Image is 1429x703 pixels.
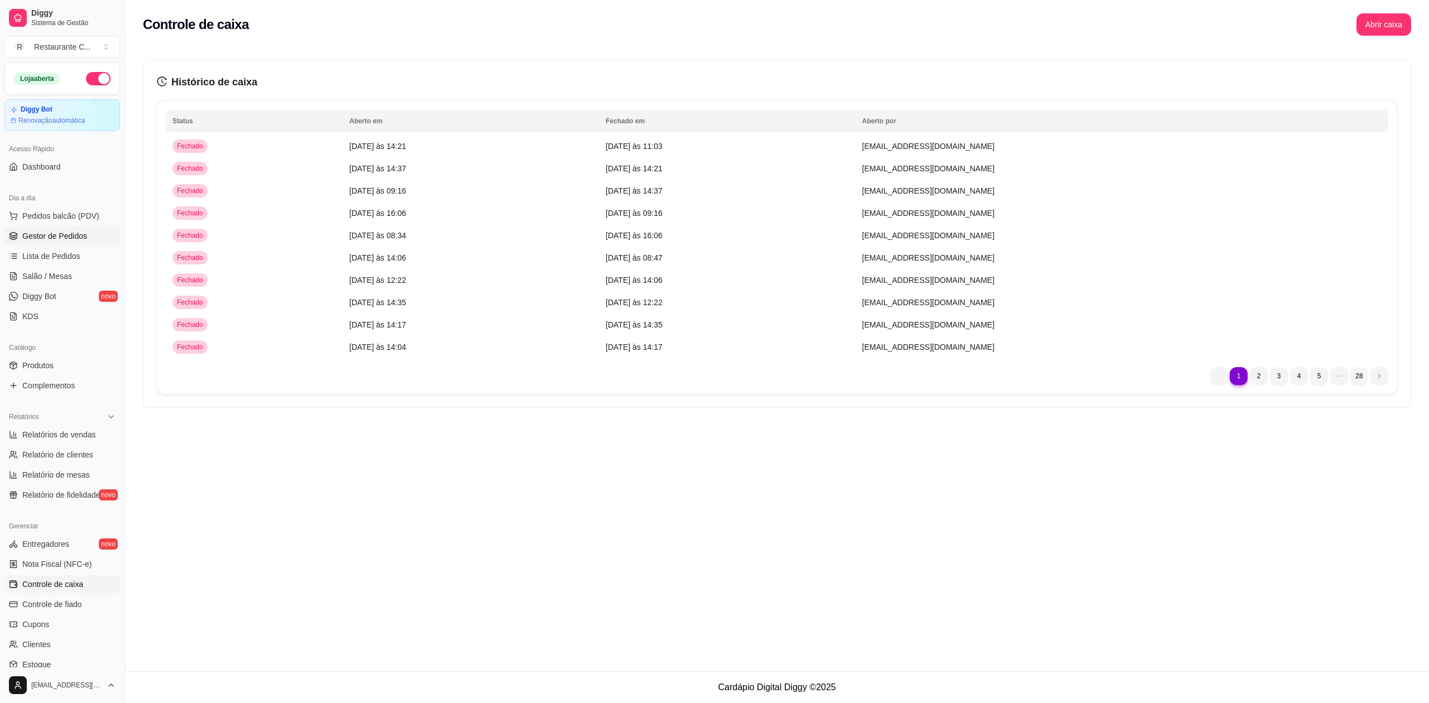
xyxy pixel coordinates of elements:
[4,595,120,613] a: Controle de fiado
[22,599,82,610] span: Controle de fiado
[4,575,120,593] a: Controle de caixa
[862,343,994,351] span: [EMAIL_ADDRESS][DOMAIN_NAME]
[22,469,90,480] span: Relatório de mesas
[1270,367,1288,385] li: pagination item 3
[4,4,120,31] a: DiggySistema de Gestão
[4,36,120,58] button: Select a team
[1204,362,1394,391] nav: pagination navigation
[862,253,994,262] span: [EMAIL_ADDRESS][DOMAIN_NAME]
[862,320,994,329] span: [EMAIL_ADDRESS][DOMAIN_NAME]
[4,307,120,325] a: KDS
[22,449,93,460] span: Relatório de clientes
[22,639,51,650] span: Clientes
[1230,367,1248,385] li: pagination item 1 active
[34,41,91,52] div: Restaurante C ...
[349,209,406,218] span: [DATE] às 16:06
[4,615,120,633] a: Cupons
[22,579,83,590] span: Controle de caixa
[22,619,49,630] span: Cupons
[175,142,205,151] span: Fechado
[606,253,663,262] span: [DATE] às 08:47
[31,8,116,18] span: Diggy
[4,377,120,394] a: Complementos
[4,247,120,265] a: Lista de Pedidos
[343,110,599,132] th: Aberto em
[175,231,205,240] span: Fechado
[4,158,120,176] a: Dashboard
[4,486,120,504] a: Relatório de fidelidadenovo
[4,357,120,374] a: Produtos
[349,276,406,285] span: [DATE] às 12:22
[14,73,60,85] div: Loja aberta
[175,186,205,195] span: Fechado
[4,189,120,207] div: Dia a dia
[22,558,92,570] span: Nota Fiscal (NFC-e)
[22,489,100,500] span: Relatório de fidelidade
[349,164,406,173] span: [DATE] às 14:37
[86,72,111,85] button: Alterar Status
[1350,367,1368,385] li: pagination item 28
[175,320,205,329] span: Fechado
[4,287,120,305] a: Diggy Botnovo
[21,105,52,114] article: Diggy Bot
[143,16,249,33] h2: Controle de caixa
[349,231,406,240] span: [DATE] às 08:34
[175,209,205,218] span: Fechado
[4,446,120,464] a: Relatório de clientes
[862,186,994,195] span: [EMAIL_ADDRESS][DOMAIN_NAME]
[175,276,205,285] span: Fechado
[22,251,80,262] span: Lista de Pedidos
[4,99,120,131] a: Diggy BotRenovaçãoautomática
[22,538,69,550] span: Entregadores
[4,140,120,158] div: Acesso Rápido
[4,339,120,357] div: Catálogo
[31,18,116,27] span: Sistema de Gestão
[4,535,120,553] a: Entregadoresnovo
[349,343,406,351] span: [DATE] às 14:04
[862,231,994,240] span: [EMAIL_ADDRESS][DOMAIN_NAME]
[1356,13,1411,36] button: Abrir caixa
[31,681,102,690] span: [EMAIL_ADDRESS][DOMAIN_NAME]
[855,110,1388,132] th: Aberto por
[349,298,406,307] span: [DATE] às 14:35
[1370,367,1388,385] li: next page button
[606,209,663,218] span: [DATE] às 09:16
[862,164,994,173] span: [EMAIL_ADDRESS][DOMAIN_NAME]
[22,659,51,670] span: Estoque
[606,276,663,285] span: [DATE] às 14:06
[4,672,120,699] button: [EMAIL_ADDRESS][DOMAIN_NAME]
[862,142,994,151] span: [EMAIL_ADDRESS][DOMAIN_NAME]
[4,207,120,225] button: Pedidos balcão (PDV)
[349,320,406,329] span: [DATE] às 14:17
[606,186,663,195] span: [DATE] às 14:37
[1330,367,1348,385] li: dots element
[22,161,61,172] span: Dashboard
[22,311,39,322] span: KDS
[599,110,855,132] th: Fechado em
[157,76,167,86] span: history
[606,320,663,329] span: [DATE] às 14:35
[175,164,205,173] span: Fechado
[606,164,663,173] span: [DATE] às 14:21
[606,142,663,151] span: [DATE] às 11:03
[125,671,1429,703] footer: Cardápio Digital Diggy © 2025
[1290,367,1308,385] li: pagination item 4
[22,210,99,222] span: Pedidos balcão (PDV)
[175,253,205,262] span: Fechado
[349,253,406,262] span: [DATE] às 14:06
[22,291,56,302] span: Diggy Bot
[22,429,96,440] span: Relatórios de vendas
[606,343,663,351] span: [DATE] às 14:17
[22,230,87,242] span: Gestor de Pedidos
[175,343,205,351] span: Fechado
[157,74,1397,90] h3: Histórico de caixa
[4,227,120,245] a: Gestor de Pedidos
[4,267,120,285] a: Salão / Mesas
[4,426,120,444] a: Relatórios de vendas
[22,380,75,391] span: Complementos
[18,116,85,125] article: Renovação automática
[862,298,994,307] span: [EMAIL_ADDRESS][DOMAIN_NAME]
[606,298,663,307] span: [DATE] às 12:22
[22,360,54,371] span: Produtos
[9,412,39,421] span: Relatórios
